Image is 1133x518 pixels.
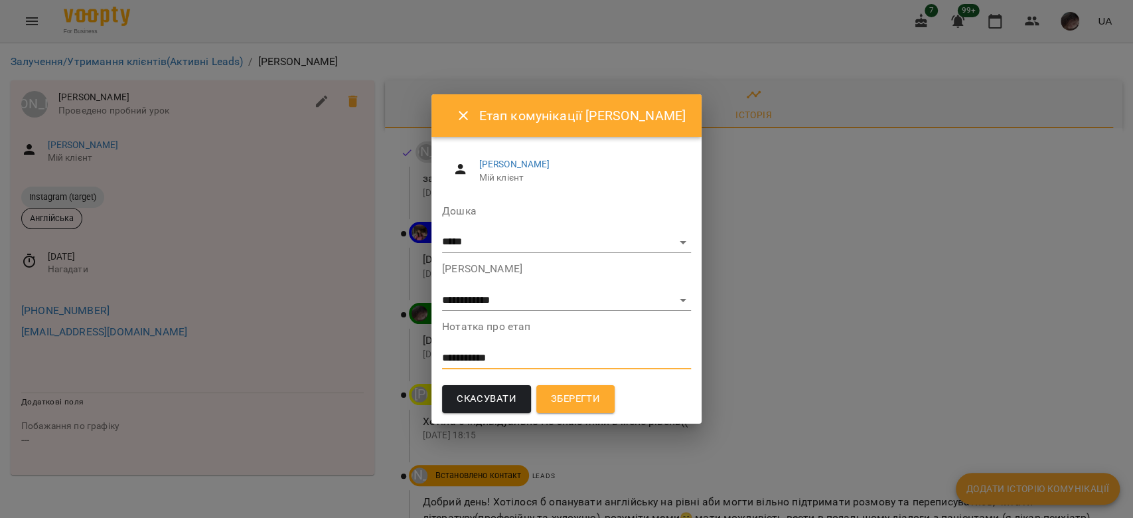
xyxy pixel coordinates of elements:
a: [PERSON_NAME] [479,159,550,169]
button: Скасувати [442,385,531,413]
label: Дошка [442,206,691,216]
span: Зберегти [551,390,600,408]
span: Мій клієнт [479,171,680,185]
button: Зберегти [536,385,615,413]
button: Close [447,100,479,131]
h6: Етап комунікації [PERSON_NAME] [479,106,686,126]
label: Нотатка про етап [442,321,691,332]
label: [PERSON_NAME] [442,264,691,274]
span: Скасувати [457,390,516,408]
